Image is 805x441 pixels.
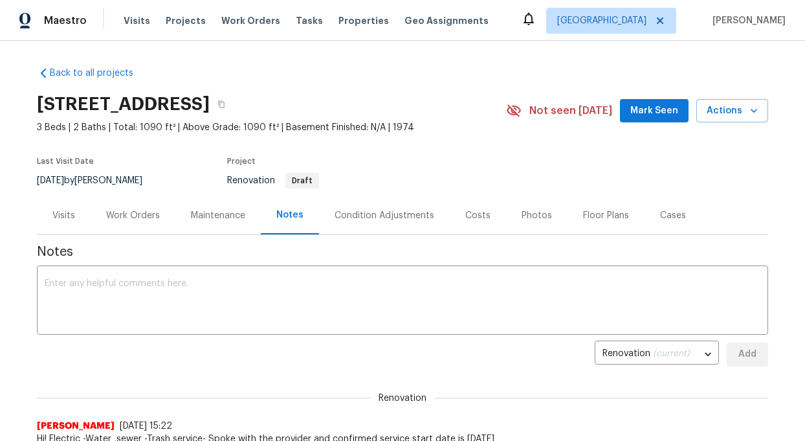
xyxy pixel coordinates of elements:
div: Notes [276,209,303,221]
span: Renovation [371,392,434,405]
span: 3 Beds | 2 Baths | Total: 1090 ft² | Above Grade: 1090 ft² | Basement Finished: N/A | 1974 [37,121,506,134]
h2: [STREET_ADDRESS] [37,98,210,111]
span: Work Orders [221,14,280,27]
span: Project [227,157,256,165]
div: Maintenance [191,209,245,222]
span: Visits [124,14,150,27]
span: Tasks [296,16,323,25]
div: Cases [660,209,686,222]
div: by [PERSON_NAME] [37,173,158,188]
span: [DATE] 15:22 [120,422,172,431]
div: Floor Plans [583,209,629,222]
span: [PERSON_NAME] [707,14,786,27]
span: Geo Assignments [404,14,489,27]
div: Photos [522,209,552,222]
div: Condition Adjustments [335,209,434,222]
span: Last Visit Date [37,157,94,165]
a: Back to all projects [37,67,161,80]
span: Projects [166,14,206,27]
div: Visits [52,209,75,222]
span: Draft [287,177,318,185]
button: Actions [696,99,768,123]
div: Renovation (current) [595,339,719,370]
span: Mark Seen [630,103,678,119]
div: Costs [465,209,491,222]
span: [GEOGRAPHIC_DATA] [557,14,646,27]
span: (current) [653,349,690,358]
span: [PERSON_NAME] [37,420,115,433]
span: Properties [338,14,389,27]
span: [DATE] [37,176,64,185]
span: Renovation [227,176,319,185]
span: Maestro [44,14,87,27]
span: Not seen [DATE] [529,104,612,117]
button: Copy Address [210,93,233,116]
span: Notes [37,245,768,258]
button: Mark Seen [620,99,689,123]
div: Work Orders [106,209,160,222]
span: Actions [707,103,758,119]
